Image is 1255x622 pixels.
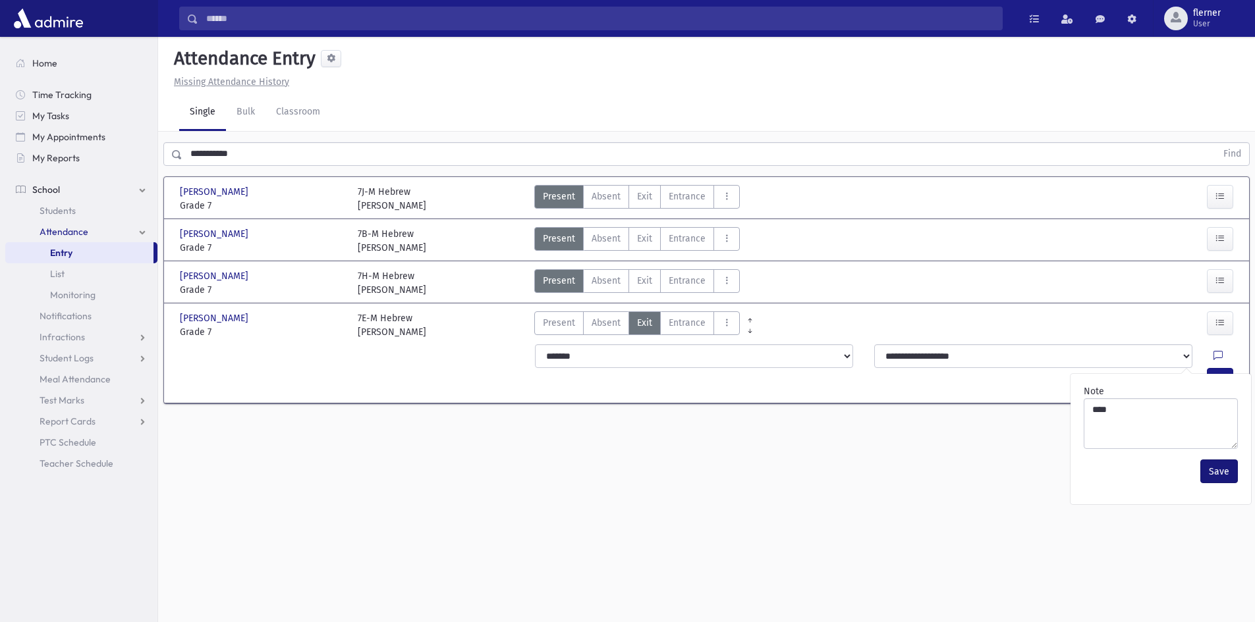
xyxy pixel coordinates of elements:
[543,190,575,203] span: Present
[5,390,157,411] a: Test Marks
[40,415,96,427] span: Report Cards
[1084,384,1104,398] label: Note
[174,76,289,88] u: Missing Attendance History
[180,227,251,241] span: [PERSON_NAME]
[32,89,92,101] span: Time Tracking
[40,394,84,406] span: Test Marks
[180,283,345,297] span: Grade 7
[40,352,94,364] span: Student Logs
[40,205,76,217] span: Students
[32,110,69,122] span: My Tasks
[358,185,426,213] div: 7J-M Hebrew [PERSON_NAME]
[226,94,265,131] a: Bulk
[534,185,740,213] div: AttTypes
[32,57,57,69] span: Home
[5,200,157,221] a: Students
[543,274,575,288] span: Present
[543,316,575,330] span: Present
[11,5,86,32] img: AdmirePro
[592,316,621,330] span: Absent
[5,453,157,474] a: Teacher Schedule
[358,227,426,255] div: 7B-M Hebrew [PERSON_NAME]
[5,263,157,284] a: List
[5,53,157,74] a: Home
[198,7,1002,30] input: Search
[265,94,331,131] a: Classroom
[5,147,157,168] a: My Reports
[1193,8,1221,18] span: flerner
[5,432,157,453] a: PTC Schedule
[5,305,157,326] a: Notifications
[50,268,65,280] span: List
[32,131,105,143] span: My Appointments
[169,47,316,70] h5: Attendance Entry
[543,232,575,246] span: Present
[358,311,426,339] div: 7E-M Hebrew [PERSON_NAME]
[1200,459,1238,483] button: Save
[534,269,740,297] div: AttTypes
[180,199,345,213] span: Grade 7
[180,269,251,283] span: [PERSON_NAME]
[5,284,157,305] a: Monitoring
[180,185,251,199] span: [PERSON_NAME]
[50,247,72,259] span: Entry
[40,373,111,385] span: Meal Attendance
[5,105,157,126] a: My Tasks
[534,227,740,255] div: AttTypes
[5,369,157,390] a: Meal Attendance
[358,269,426,297] div: 7H-M Hebrew [PERSON_NAME]
[179,94,226,131] a: Single
[669,316,706,330] span: Entrance
[32,184,60,195] span: School
[5,242,153,263] a: Entry
[5,179,157,200] a: School
[592,232,621,246] span: Absent
[32,152,80,164] span: My Reports
[669,274,706,288] span: Entrance
[592,274,621,288] span: Absent
[592,190,621,203] span: Absent
[637,316,652,330] span: Exit
[5,126,157,147] a: My Appointments
[180,325,345,339] span: Grade 7
[40,331,85,343] span: Infractions
[5,84,157,105] a: Time Tracking
[1215,143,1249,165] button: Find
[40,457,113,469] span: Teacher Schedule
[637,190,652,203] span: Exit
[5,411,157,432] a: Report Cards
[169,76,289,88] a: Missing Attendance History
[1193,18,1221,29] span: User
[40,436,96,448] span: PTC Schedule
[5,221,157,242] a: Attendance
[5,348,157,369] a: Student Logs
[40,310,92,322] span: Notifications
[669,190,706,203] span: Entrance
[637,274,652,288] span: Exit
[180,311,251,325] span: [PERSON_NAME]
[50,289,96,301] span: Monitoring
[5,326,157,348] a: Infractions
[637,232,652,246] span: Exit
[180,241,345,255] span: Grade 7
[669,232,706,246] span: Entrance
[534,311,740,339] div: AttTypes
[40,226,88,238] span: Attendance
